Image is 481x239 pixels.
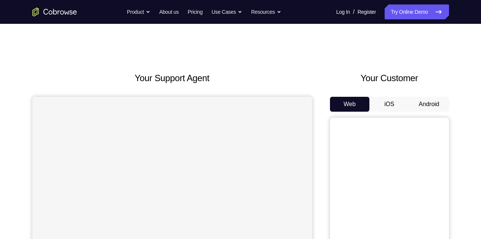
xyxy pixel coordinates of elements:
[212,4,242,19] button: Use Cases
[409,97,449,112] button: Android
[330,71,449,85] h2: Your Customer
[336,4,350,19] a: Log In
[32,7,77,16] a: Go to the home page
[187,4,202,19] a: Pricing
[369,97,409,112] button: iOS
[330,97,370,112] button: Web
[353,7,355,16] span: /
[357,4,376,19] a: Register
[159,4,179,19] a: About us
[127,4,150,19] button: Product
[251,4,281,19] button: Resources
[385,4,449,19] a: Try Online Demo
[32,71,312,85] h2: Your Support Agent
